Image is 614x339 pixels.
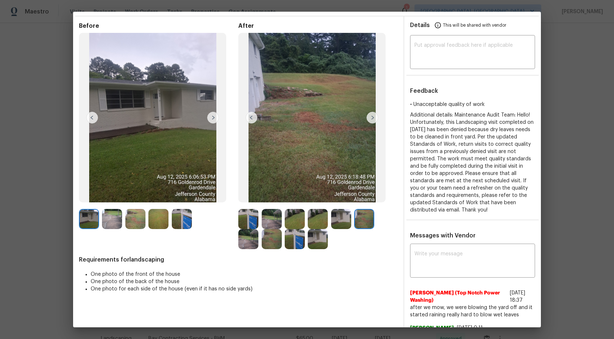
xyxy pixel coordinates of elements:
li: One photo for each side of the house (even if it has no side yards) [91,285,398,293]
span: Requirements for landscaping [79,256,398,263]
img: left-chevron-button-url [246,112,257,123]
span: This will be shared with vendor [443,16,506,34]
img: right-chevron-button-url [367,112,378,123]
span: • Unacceptable quality of work [410,102,485,107]
span: Messages with Vendor [410,233,475,239]
span: Additional details: Maintenance Audit Team: Hello! Unfortunately, this Landscaping visit complete... [410,113,534,213]
img: right-chevron-button-url [207,112,219,123]
img: left-chevron-button-url [86,112,98,123]
li: One photo of the front of the house [91,271,398,278]
span: Details [410,16,430,34]
span: [PERSON_NAME] (Top Notch Power Washing) [410,289,507,304]
span: [DATE] 18:37 [510,290,525,303]
span: Feedback [410,88,438,94]
span: [DATE] 0:11 [457,325,483,331]
li: One photo of the back of the house [91,278,398,285]
span: after we mow, we were blowing the yard off and it started raining really hard to blow wet leaves [410,304,535,319]
span: Before [79,22,238,30]
span: [PERSON_NAME] [410,324,454,332]
span: After [238,22,398,30]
